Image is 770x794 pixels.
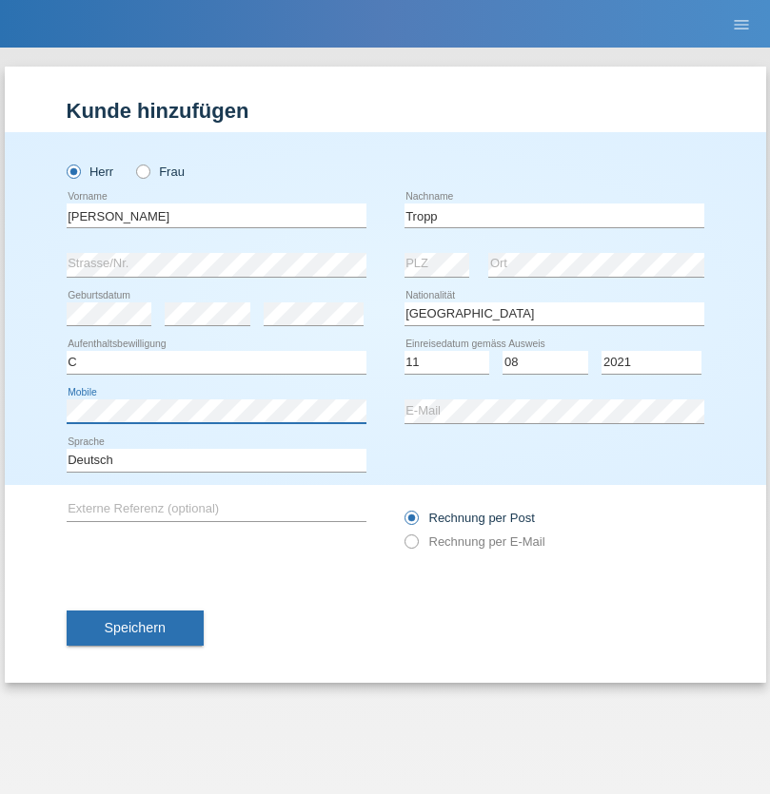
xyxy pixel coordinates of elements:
a: menu [722,18,760,29]
label: Rechnung per Post [405,511,535,525]
input: Rechnung per Post [405,511,417,534]
i: menu [732,15,751,34]
label: Frau [136,165,185,179]
input: Rechnung per E-Mail [405,534,417,558]
input: Frau [136,165,148,177]
input: Herr [67,165,79,177]
label: Herr [67,165,114,179]
button: Speichern [67,610,204,647]
span: Speichern [105,620,166,635]
label: Rechnung per E-Mail [405,534,545,549]
h1: Kunde hinzufügen [67,99,704,123]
